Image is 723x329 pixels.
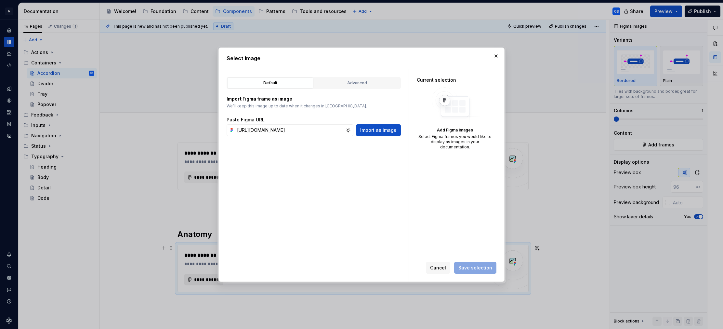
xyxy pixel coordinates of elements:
[316,80,398,86] div: Advanced
[430,265,446,271] span: Cancel
[227,117,265,123] label: Paste Figma URL
[417,128,493,133] div: Add Figma images
[417,134,493,150] div: Select Figma frames you would like to display as images in your documentation.
[234,124,346,136] input: https://figma.com/file...
[230,80,311,86] div: Default
[227,54,496,62] h2: Select image
[227,96,401,102] p: Import Figma frame as image
[417,77,493,83] div: Current selection
[227,103,401,109] p: We’ll keep this image up to date when it changes in [GEOGRAPHIC_DATA].
[356,124,401,136] button: Import as image
[360,127,397,133] span: Import as image
[426,262,450,274] button: Cancel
